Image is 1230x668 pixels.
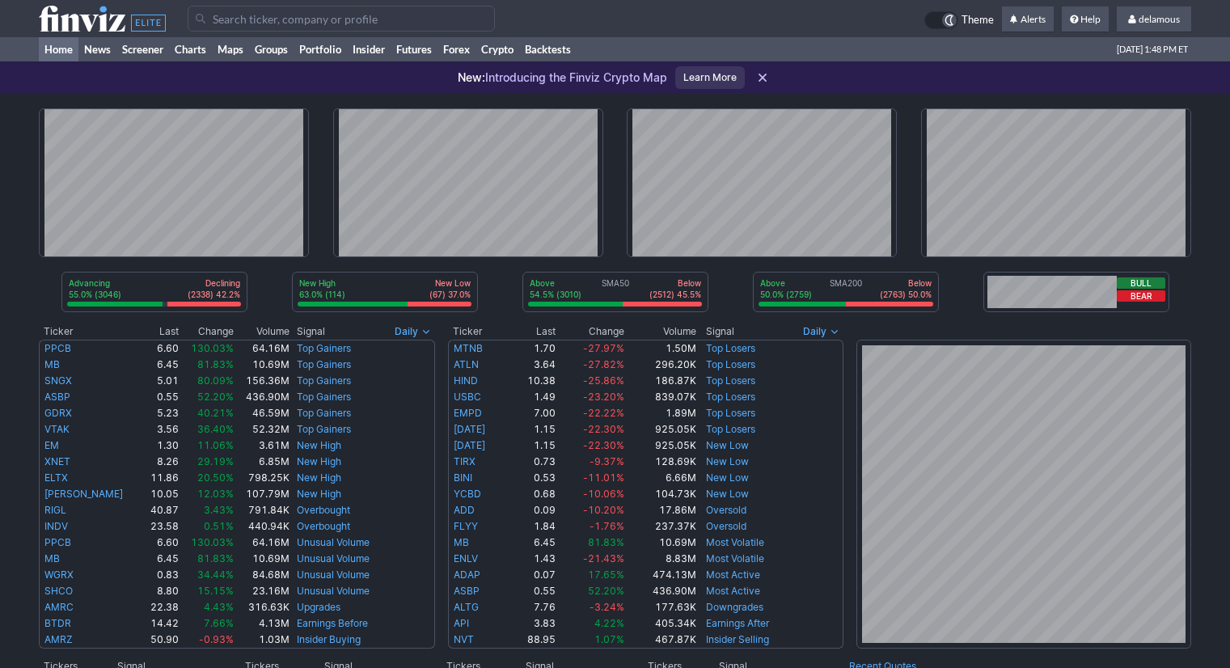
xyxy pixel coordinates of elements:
[706,520,746,532] a: Oversold
[297,504,350,516] a: Overbought
[454,504,475,516] a: ADD
[235,389,290,405] td: 436.90M
[204,601,234,613] span: 4.43%
[509,454,556,470] td: 0.73
[44,407,72,419] a: GDRX
[39,323,143,340] th: Ticker
[799,323,843,340] button: Signals interval
[454,407,482,419] a: EMPD
[509,567,556,583] td: 0.07
[297,325,325,338] span: Signal
[235,373,290,389] td: 156.36M
[509,502,556,518] td: 0.09
[169,37,212,61] a: Charts
[625,438,698,454] td: 925.05K
[69,277,121,289] p: Advancing
[625,470,698,486] td: 6.66M
[297,536,370,548] a: Unusual Volume
[509,632,556,649] td: 88.95
[625,599,698,615] td: 177.63K
[454,358,479,370] a: ATLN
[143,357,180,373] td: 6.45
[706,423,755,435] a: Top Losers
[880,289,932,300] p: (2763) 50.0%
[191,536,234,548] span: 130.03%
[235,599,290,615] td: 316.63K
[458,70,667,86] p: Introducing the Finviz Crypto Map
[454,455,476,467] a: TIRX
[454,391,481,403] a: USBC
[583,552,624,564] span: -21.43%
[962,11,994,29] span: Theme
[143,470,180,486] td: 11.86
[454,569,480,581] a: ADAP
[143,373,180,389] td: 5.01
[509,486,556,502] td: 0.68
[143,502,180,518] td: 40.87
[44,391,70,403] a: ASBP
[706,471,749,484] a: New Low
[530,289,581,300] p: 54.5% (3010)
[675,66,745,89] a: Learn More
[760,289,812,300] p: 50.0% (2759)
[297,358,351,370] a: Top Gainers
[44,552,60,564] a: MB
[235,405,290,421] td: 46.59M
[143,405,180,421] td: 5.23
[594,633,624,645] span: 1.07%
[188,277,240,289] p: Declining
[880,277,932,289] p: Below
[706,536,764,548] a: Most Volatile
[588,569,624,581] span: 17.65%
[297,471,341,484] a: New High
[530,277,581,289] p: Above
[706,342,755,354] a: Top Losers
[649,277,701,289] p: Below
[235,567,290,583] td: 84.68M
[297,585,370,597] a: Unusual Volume
[454,488,481,500] a: YCBD
[197,423,234,435] span: 36.40%
[297,633,361,645] a: Insider Buying
[706,374,755,387] a: Top Losers
[44,342,71,354] a: PPCB
[509,389,556,405] td: 1.49
[44,439,59,451] a: EM
[454,520,478,532] a: FLYY
[454,585,480,597] a: ASBP
[44,536,71,548] a: PPCB
[197,488,234,500] span: 12.03%
[235,615,290,632] td: 4.13M
[509,599,556,615] td: 7.76
[590,455,624,467] span: -9.37%
[204,617,234,629] span: 7.66%
[197,358,234,370] span: 81.83%
[44,601,74,613] a: AMRC
[191,342,234,354] span: 130.03%
[235,632,290,649] td: 1.03M
[583,439,624,451] span: -22.30%
[235,470,290,486] td: 798.25K
[143,323,180,340] th: Last
[235,535,290,551] td: 64.16M
[760,277,812,289] p: Above
[143,599,180,615] td: 22.38
[44,585,73,597] a: SHCO
[44,358,60,370] a: MB
[625,502,698,518] td: 17.86M
[235,486,290,502] td: 107.79M
[1117,277,1165,289] button: Bull
[706,504,746,516] a: Oversold
[583,471,624,484] span: -11.01%
[706,439,749,451] a: New Low
[625,518,698,535] td: 237.37K
[454,342,483,354] a: MTNB
[509,583,556,599] td: 0.55
[625,405,698,421] td: 1.89M
[583,342,624,354] span: -27.97%
[297,423,351,435] a: Top Gainers
[297,569,370,581] a: Unusual Volume
[143,438,180,454] td: 1.30
[588,585,624,597] span: 52.20%
[1117,37,1188,61] span: [DATE] 1:48 PM ET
